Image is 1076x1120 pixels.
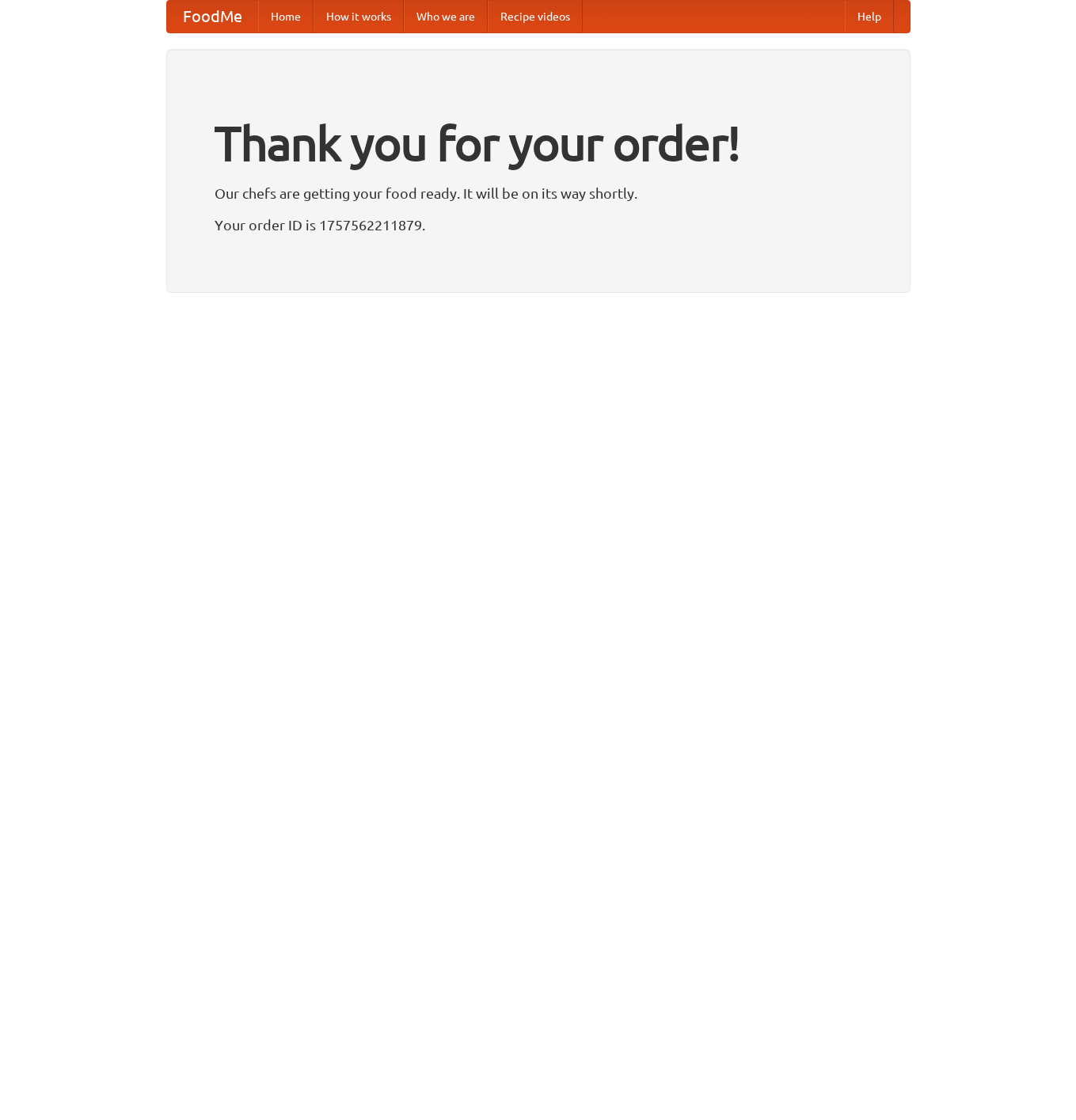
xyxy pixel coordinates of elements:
a: Recipe videos [488,1,583,32]
p: Our chefs are getting your food ready. It will be on its way shortly. [215,181,862,205]
a: Who we are [404,1,488,32]
p: Your order ID is 1757562211879. [215,213,862,237]
a: How it works [314,1,404,32]
h1: Thank you for your order! [215,105,862,181]
a: Help [845,1,894,32]
a: FoodMe [167,1,258,32]
a: Home [258,1,314,32]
